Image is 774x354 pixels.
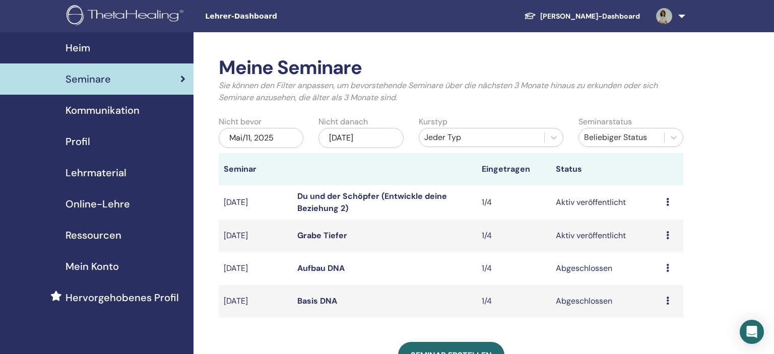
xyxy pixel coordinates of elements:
[219,252,292,285] td: [DATE]
[740,320,764,344] div: Open Intercom Messenger
[551,220,662,252] td: Aktiv veröffentlicht
[66,290,179,305] span: Hervorgehobenes Profil
[477,185,550,220] td: 1/4
[318,116,368,128] label: Nicht danach
[419,116,447,128] label: Kurstyp
[219,185,292,220] td: [DATE]
[516,7,648,26] a: [PERSON_NAME]-Dashboard
[551,153,662,185] th: Status
[66,72,111,87] span: Seminare
[219,128,303,148] div: Mai/11, 2025
[66,165,126,180] span: Lehrmaterial
[66,228,121,243] span: Ressourcen
[656,8,672,24] img: default.png
[66,40,90,55] span: Heim
[477,252,550,285] td: 1/4
[297,263,345,273] a: Aufbau DNA
[318,128,403,148] div: [DATE]
[578,116,632,128] label: Seminarstatus
[477,153,550,185] th: Eingetragen
[66,259,119,274] span: Mein Konto
[219,80,683,104] p: Sie können den Filter anpassen, um bevorstehende Seminare über die nächsten 3 Monate hinaus zu er...
[219,153,292,185] th: Seminar
[219,220,292,252] td: [DATE]
[66,134,90,149] span: Profil
[477,285,550,318] td: 1/4
[524,12,536,20] img: graduation-cap-white.svg
[66,103,140,118] span: Kommunikation
[551,285,662,318] td: Abgeschlossen
[297,296,337,306] a: Basis DNA
[424,131,539,144] div: Jeder Typ
[219,285,292,318] td: [DATE]
[219,56,683,80] h2: Meine Seminare
[551,252,662,285] td: Abgeschlossen
[67,5,187,28] img: logo.png
[66,196,130,211] span: Online-Lehre
[205,11,356,22] span: Lehrer-Dashboard
[297,191,447,214] a: Du und der Schöpfer (Entwickle deine Beziehung 2)
[584,131,659,144] div: Beliebiger Status
[219,116,262,128] label: Nicht bevor
[551,185,662,220] td: Aktiv veröffentlicht
[477,220,550,252] td: 1/4
[297,230,347,241] a: Grabe Tiefer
